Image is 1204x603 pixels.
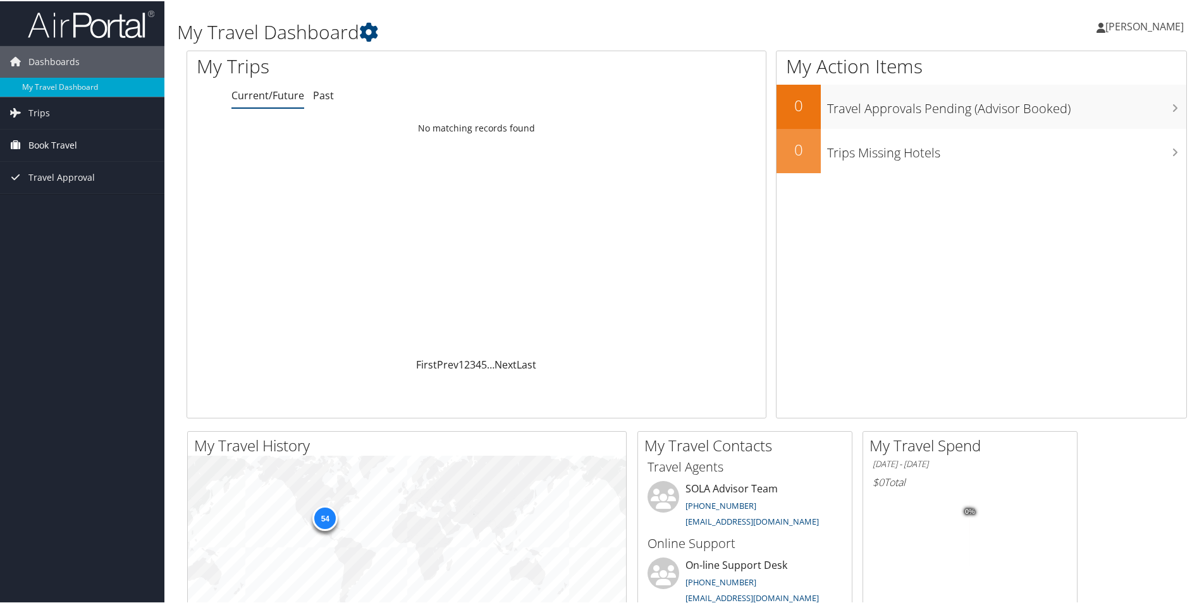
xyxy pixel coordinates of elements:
a: First [416,356,437,370]
a: Last [517,356,536,370]
a: 0Trips Missing Hotels [777,128,1186,172]
div: 54 [312,504,338,530]
a: Next [494,356,517,370]
a: 4 [476,356,481,370]
a: [EMAIL_ADDRESS][DOMAIN_NAME] [685,515,819,526]
h3: Online Support [648,533,842,551]
h3: Travel Approvals Pending (Advisor Booked) [827,92,1186,116]
a: 1 [458,356,464,370]
span: … [487,356,494,370]
a: 3 [470,356,476,370]
h6: Total [873,474,1067,488]
tspan: 0% [965,507,975,515]
img: airportal-logo.png [28,8,154,38]
h3: Travel Agents [648,457,842,475]
span: [PERSON_NAME] [1105,18,1184,32]
a: Current/Future [231,87,304,101]
a: Prev [437,356,458,370]
a: 5 [481,356,487,370]
li: SOLA Advisor Team [641,480,849,532]
h3: Trips Missing Hotels [827,137,1186,161]
h1: My Travel Dashboard [177,18,857,44]
td: No matching records found [187,116,766,138]
h2: 0 [777,94,821,115]
a: Past [313,87,334,101]
h1: My Action Items [777,52,1186,78]
span: Travel Approval [28,161,95,192]
a: [PERSON_NAME] [1096,6,1196,44]
a: [EMAIL_ADDRESS][DOMAIN_NAME] [685,591,819,602]
h2: My Travel History [194,434,626,455]
a: 0Travel Approvals Pending (Advisor Booked) [777,83,1186,128]
h2: My Travel Spend [869,434,1077,455]
h2: 0 [777,138,821,159]
a: 2 [464,356,470,370]
span: Dashboards [28,45,80,76]
h2: My Travel Contacts [644,434,852,455]
h6: [DATE] - [DATE] [873,457,1067,469]
h1: My Trips [197,52,515,78]
span: $0 [873,474,884,488]
a: [PHONE_NUMBER] [685,575,756,587]
span: Book Travel [28,128,77,160]
a: [PHONE_NUMBER] [685,499,756,510]
span: Trips [28,96,50,128]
